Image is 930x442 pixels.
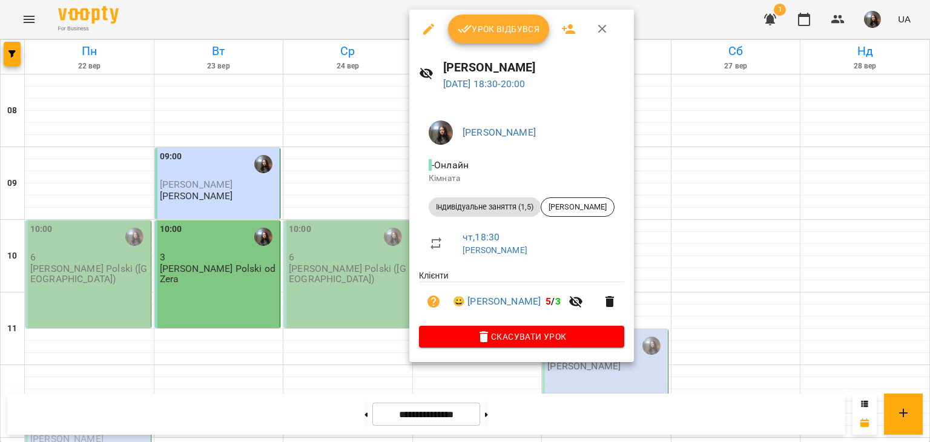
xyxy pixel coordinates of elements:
span: 3 [555,295,561,307]
button: Урок відбувся [448,15,550,44]
span: [PERSON_NAME] [541,202,614,213]
span: - Онлайн [429,159,471,171]
p: Кімната [429,173,615,185]
a: [DATE] 18:30-20:00 [443,78,526,90]
a: чт , 18:30 [463,231,500,243]
a: 😀 [PERSON_NAME] [453,294,541,309]
button: Скасувати Урок [419,326,624,348]
b: / [546,295,560,307]
div: [PERSON_NAME] [541,197,615,217]
span: Скасувати Урок [429,329,615,344]
ul: Клієнти [419,269,624,326]
button: Візит ще не сплачено. Додати оплату? [419,287,448,316]
h6: [PERSON_NAME] [443,58,624,77]
a: [PERSON_NAME] [463,127,536,138]
span: Урок відбувся [458,22,540,36]
span: 5 [546,295,551,307]
span: Індивідуальне заняття (1,5) [429,202,541,213]
a: [PERSON_NAME] [463,245,527,255]
img: 3223da47ea16ff58329dec54ac365d5d.JPG [429,120,453,145]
